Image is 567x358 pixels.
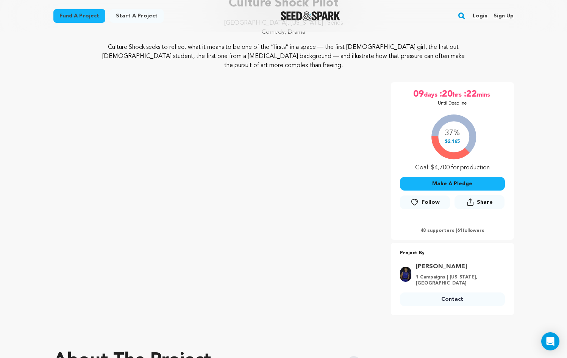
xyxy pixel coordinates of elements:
[477,88,492,100] span: mins
[53,28,514,37] p: Comedy, Drama
[455,195,505,212] span: Share
[422,199,440,206] span: Follow
[99,43,468,70] p: Culture Shock seeks to reflect what it means to be one of the “firsts” in a space — the first [DE...
[400,195,450,209] a: Follow
[400,228,505,234] p: 48 supporters | followers
[439,88,453,100] span: :20
[453,88,463,100] span: hrs
[457,228,462,233] span: 61
[400,249,505,258] p: Project By
[281,11,340,20] img: Seed&Spark Logo Dark Mode
[413,88,424,100] span: 09
[400,177,505,191] button: Make A Pledge
[53,9,105,23] a: Fund a project
[473,10,487,22] a: Login
[281,11,340,20] a: Seed&Spark Homepage
[400,267,411,282] img: 003ba831aee838f9.jpg
[400,292,505,306] a: Contact
[463,88,477,100] span: :22
[416,274,500,286] p: 1 Campaigns | [US_STATE], [GEOGRAPHIC_DATA]
[455,195,505,209] button: Share
[477,199,493,206] span: Share
[541,332,559,350] div: Open Intercom Messenger
[424,88,439,100] span: days
[438,100,467,106] p: Until Deadline
[494,10,514,22] a: Sign up
[416,262,500,271] a: Goto Anya Dillard profile
[110,9,164,23] a: Start a project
